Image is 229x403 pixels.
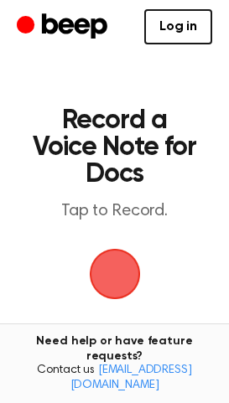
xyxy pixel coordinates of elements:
p: Tap to Record. [30,201,199,222]
span: Contact us [10,364,219,393]
a: Log in [144,9,212,44]
button: Beep Logo [90,249,140,299]
a: Beep [17,11,112,44]
h1: Record a Voice Note for Docs [30,107,199,188]
a: [EMAIL_ADDRESS][DOMAIN_NAME] [70,364,192,391]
